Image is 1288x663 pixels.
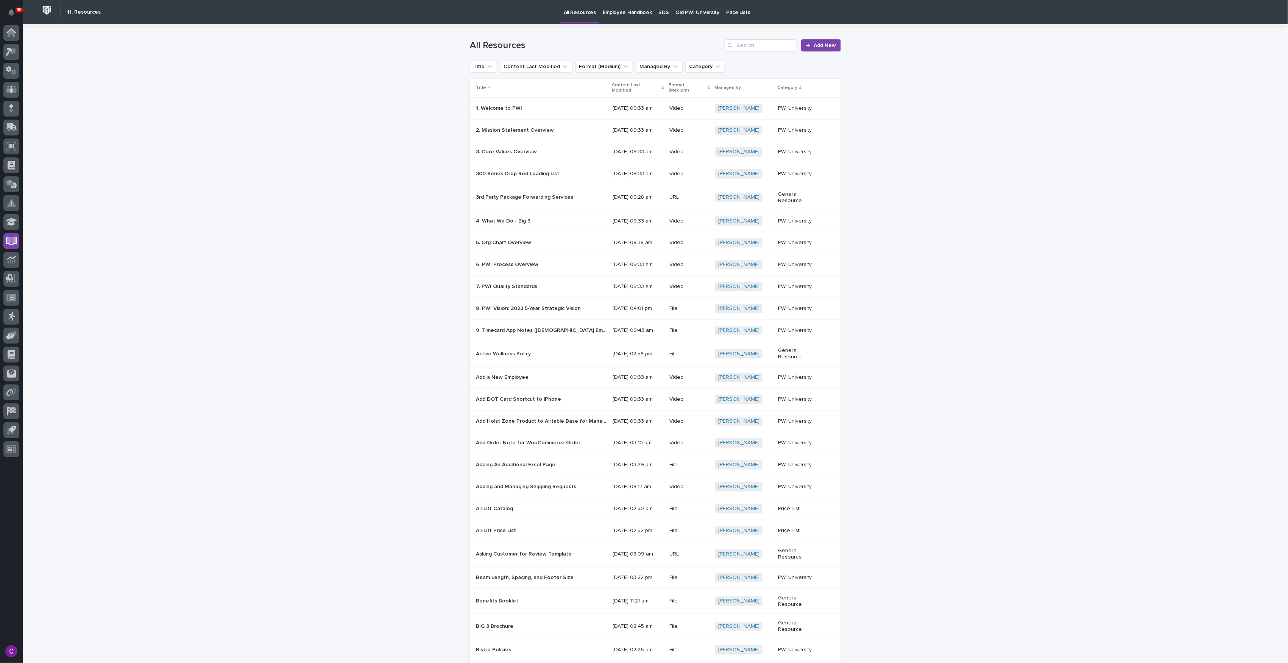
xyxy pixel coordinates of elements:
[718,647,759,653] a: [PERSON_NAME]
[613,647,663,653] p: [DATE] 02:26 pm
[718,598,759,604] a: [PERSON_NAME]
[470,498,841,520] tr: All-Lift CatalogAll-Lift Catalog [DATE] 02:50 pmFile[PERSON_NAME] Price List
[470,639,841,661] tr: Bistro PoliciesBistro Policies [DATE] 02:26 pmFile[PERSON_NAME] PWI University
[613,574,663,581] p: [DATE] 03:22 pm
[669,462,709,468] p: File
[470,614,841,639] tr: BIG 3 BrochureBIG 3 Brochure [DATE] 08:45 amFile[PERSON_NAME] General Resource
[17,7,22,12] p: 90
[476,238,533,246] p: 5. Org Chart Overview
[778,506,823,512] p: Price List
[612,81,660,95] p: Content Last Modified
[778,574,823,581] p: PWI University
[718,418,759,425] a: [PERSON_NAME]
[778,240,823,246] p: PWI University
[669,194,709,201] p: URL
[476,573,575,581] p: Beam Length, Spacing, and Footer Size
[476,460,557,468] p: Adding An Additional Excel Page
[470,432,841,454] tr: Add Order Note for WooCommerce OrderAdd Order Note for WooCommerce Order [DATE] 03:10 pmVideo[PER...
[470,366,841,388] tr: Add a New EmployeeAdd a New Employee [DATE] 09:33 amVideo[PERSON_NAME] PWI University
[470,297,841,319] tr: 8. PWI Vision: 2023 5-Year Strategic Vision8. PWI Vision: 2023 5-Year Strategic Vision [DATE] 04:...
[718,305,759,312] a: [PERSON_NAME]
[613,551,663,557] p: [DATE] 08:09 am
[613,218,663,224] p: [DATE] 09:33 am
[476,216,532,224] p: 4. What We Do - Big 3
[3,5,19,20] button: Notifications
[778,647,823,653] p: PWI University
[476,417,608,425] p: Add Hoist Zone Product to Airtable Base for Management
[778,191,823,204] p: General Resource
[718,440,759,446] a: [PERSON_NAME]
[613,305,663,312] p: [DATE] 04:01 pm
[718,623,759,630] a: [PERSON_NAME]
[669,551,709,557] p: URL
[575,61,633,73] button: Format (Medium)
[476,193,575,201] p: 3rd Party Package Forwarding Services
[778,374,823,381] p: PWI University
[476,349,532,357] p: Active Wellness Policy
[470,254,841,276] tr: 6. PWI Process Overview6. PWI Process Overview [DATE] 09:33 amVideo[PERSON_NAME] PWI University
[669,171,709,177] p: Video
[778,396,823,403] p: PWI University
[476,395,563,403] p: Add DOT Card Shortcut to iPhone
[669,623,709,630] p: File
[669,240,709,246] p: Video
[778,105,823,112] p: PWI University
[470,275,841,297] tr: 7. PWI Quality Standards7. PWI Quality Standards [DATE] 09:33 amVideo[PERSON_NAME] PWI University
[613,127,663,134] p: [DATE] 09:33 am
[778,283,823,290] p: PWI University
[613,240,663,246] p: [DATE] 08:38 am
[470,163,841,185] tr: 300 Series Drop Rod Loading List300 Series Drop Rod Loading List [DATE] 09:33 amVideo[PERSON_NAME...
[613,462,663,468] p: [DATE] 03:29 pm
[718,484,759,490] a: [PERSON_NAME]
[470,61,497,73] button: Title
[778,127,823,134] p: PWI University
[778,462,823,468] p: PWI University
[777,84,797,92] p: Category
[718,283,759,290] a: [PERSON_NAME]
[718,462,759,468] a: [PERSON_NAME]
[669,647,709,653] p: File
[476,438,582,446] p: Add Order Note for WooCommerce Order
[476,304,582,312] p: 8. PWI Vision: 2023 5-Year Strategic Vision
[718,551,759,557] a: [PERSON_NAME]
[476,482,578,490] p: Adding and Managing Shipping Requests
[613,261,663,268] p: [DATE] 09:33 am
[718,261,759,268] a: [PERSON_NAME]
[725,39,797,51] input: Search
[476,326,608,334] p: 9. Timecard App Notes ([DEMOGRAPHIC_DATA] Employees Only)
[476,504,515,512] p: All-Lift Catalog
[613,351,663,357] p: [DATE] 02:58 pm
[669,81,706,95] p: Format (Medium)
[476,126,555,134] p: 2. Mission Statement Overview
[40,3,54,17] img: Workspace Logo
[470,520,841,542] tr: All-Lift Price ListAll-Lift Price List [DATE] 02:52 pmFile[PERSON_NAME] Price List
[3,643,19,659] button: users-avatar
[669,261,709,268] p: Video
[470,454,841,476] tr: Adding An Additional Excel PageAdding An Additional Excel Page [DATE] 03:29 pmFile[PERSON_NAME] P...
[613,440,663,446] p: [DATE] 03:10 pm
[718,194,759,201] a: [PERSON_NAME]
[778,149,823,155] p: PWI University
[67,9,101,16] h2: 11. Resources
[718,218,759,224] a: [PERSON_NAME]
[470,567,841,588] tr: Beam Length, Spacing, and Footer SizeBeam Length, Spacing, and Footer Size [DATE] 03:22 pmFile[PE...
[613,506,663,512] p: [DATE] 02:50 pm
[669,351,709,357] p: File
[470,210,841,232] tr: 4. What We Do - Big 34. What We Do - Big 3 [DATE] 09:33 amVideo[PERSON_NAME] PWI University
[718,149,759,155] a: [PERSON_NAME]
[669,218,709,224] p: Video
[718,374,759,381] a: [PERSON_NAME]
[778,620,823,633] p: General Resource
[470,388,841,410] tr: Add DOT Card Shortcut to iPhoneAdd DOT Card Shortcut to iPhone [DATE] 09:33 amVideo[PERSON_NAME] ...
[476,549,573,557] p: Asking Customer for Review Template
[470,476,841,498] tr: Adding and Managing Shipping RequestsAdding and Managing Shipping Requests [DATE] 08:17 amVideo[P...
[778,440,823,446] p: PWI University
[669,528,709,534] p: File
[476,169,561,177] p: 300 Series Drop Rod Loading List
[470,40,722,51] h1: All Resources
[613,327,663,334] p: [DATE] 09:43 am
[470,319,841,341] tr: 9. Timecard App Notes ([DEMOGRAPHIC_DATA] Employees Only)9. Timecard App Notes ([DEMOGRAPHIC_DATA...
[476,147,538,155] p: 3. Core Values Overview
[814,42,836,49] span: Add New
[613,171,663,177] p: [DATE] 09:33 am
